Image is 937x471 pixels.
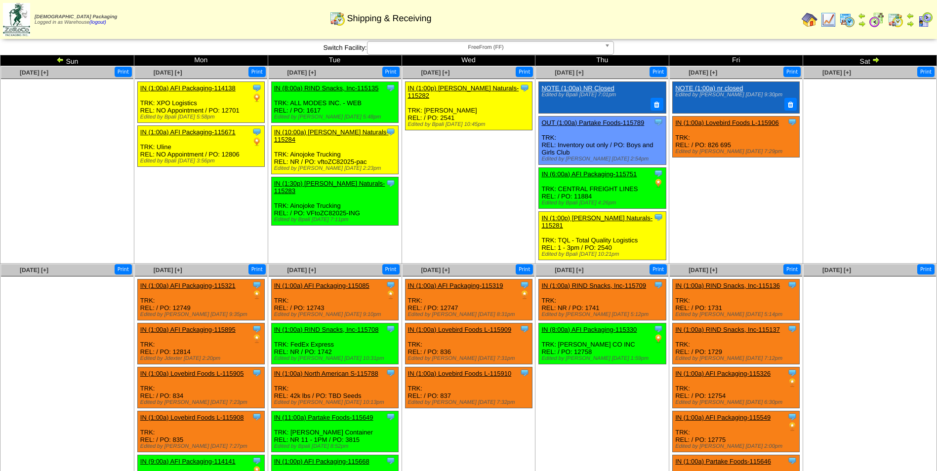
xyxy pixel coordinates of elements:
div: TRK: ALL MODES INC. - WEB REL: / PO: 1617 [271,82,398,123]
div: Edited by [PERSON_NAME] [DATE] 10:31pm [274,355,398,361]
div: Edited by [PERSON_NAME] [DATE] 7:31pm [408,355,532,361]
div: TRK: REL: / PO: 835 [137,411,264,452]
img: Tooltip [520,324,530,334]
div: TRK: [PERSON_NAME] REL: / PO: 2541 [405,82,532,130]
a: [DATE] [+] [822,69,851,76]
a: IN (1:00a) Partake Foods-115646 [675,458,771,465]
a: NOTE (1:00a) NR Closed [541,84,614,92]
button: Print [382,264,400,275]
div: TRK: REL: / PO: 12754 [673,367,800,408]
button: Delete Note [784,98,797,111]
div: Edited by Bpali [DATE] 4:26pm [541,200,665,206]
div: Edited by [PERSON_NAME] [DATE] 5:48pm [274,114,398,120]
div: TRK: Uline REL: NO Appointment / PO: 12806 [137,126,264,167]
img: PO [252,137,262,147]
img: Tooltip [386,412,396,422]
a: [DATE] [+] [555,267,583,274]
a: [DATE] [+] [154,69,182,76]
a: IN (1:00a) AFI Packaging-114138 [140,84,236,92]
div: TRK: REL: / PO: 12814 [137,323,264,364]
img: Tooltip [252,368,262,378]
div: TRK: REL: / PO: 1731 [673,279,800,320]
img: arrowright.gif [858,20,866,28]
button: Print [783,67,801,77]
img: Tooltip [520,280,530,290]
img: line_graph.gif [820,12,836,28]
a: NOTE (1:00a) nr closed [675,84,743,92]
img: Tooltip [252,280,262,290]
img: Tooltip [520,83,530,93]
img: Tooltip [653,117,663,127]
div: Edited by [PERSON_NAME] [DATE] 7:12pm [675,355,799,361]
div: Edited by Bpali [DATE] 3:56pm [140,158,264,164]
a: IN (1:00p) [PERSON_NAME] Naturals-115281 [541,214,652,229]
span: [DATE] [+] [689,69,717,76]
span: [DATE] [+] [20,267,48,274]
img: Tooltip [653,168,663,178]
div: TRK: REL: / PO: 12749 [137,279,264,320]
a: IN (1:00a) AFI Packaging-115671 [140,128,236,136]
span: FreeFrom (FF) [371,41,601,53]
button: Print [115,67,132,77]
a: IN (11:00a) Partake Foods-115649 [274,414,373,421]
a: IN (1:00a) AFI Packaging-115321 [140,282,236,289]
button: Print [248,67,266,77]
span: [DATE] [+] [689,267,717,274]
div: Edited by [PERSON_NAME] [DATE] 1:59pm [541,355,665,361]
img: Tooltip [252,127,262,137]
a: IN (9:00a) AFI Packaging-114141 [140,458,236,465]
div: TRK: REL: 42k lbs / PO: TBD Seeds [271,367,398,408]
div: TRK: REL: / PO: 12747 [405,279,532,320]
div: TRK: REL: / PO: 826 695 [673,116,800,157]
img: arrowleft.gif [906,12,914,20]
a: [DATE] [+] [154,267,182,274]
td: Tue [268,55,402,66]
img: PO [252,93,262,103]
img: Tooltip [787,368,797,378]
td: Sun [0,55,134,66]
img: calendarblend.gif [869,12,885,28]
span: [DATE] [+] [421,69,449,76]
a: IN (1:00a) Lovebird Foods L-115909 [408,326,512,333]
div: Edited by Bpali [DATE] 7:01pm [541,92,660,98]
a: IN (1:00a) AFI Packaging-115319 [408,282,503,289]
img: Tooltip [386,280,396,290]
img: Tooltip [386,178,396,188]
a: IN (1:00a) AFI Packaging-115085 [274,282,369,289]
button: Print [516,67,533,77]
img: Tooltip [386,456,396,466]
img: PO [787,378,797,388]
span: [DATE] [+] [421,267,449,274]
a: [DATE] [+] [555,69,583,76]
div: TRK: REL: / PO: 12743 [271,279,398,320]
img: PO [252,334,262,344]
div: Edited by Bpali [DATE] 10:21pm [541,251,665,257]
div: Edited by [PERSON_NAME] [DATE] 7:32pm [408,399,532,405]
div: TRK: REL: Inventory out only / PO: Boys and Girls Club [539,116,666,164]
div: TRK: REL: NR / PO: 1741 [539,279,666,320]
a: IN (1:00a) Lovebird Foods L-115906 [675,119,779,126]
td: Thu [535,55,669,66]
img: arrowleft.gif [858,12,866,20]
a: [DATE] [+] [20,69,48,76]
img: PO [787,422,797,432]
a: [DATE] [+] [287,69,316,76]
img: PO [520,290,530,300]
div: Edited by [PERSON_NAME] [DATE] 7:23pm [140,399,264,405]
span: Shipping & Receiving [347,13,431,24]
a: IN (1:00p) AFI Packaging-115668 [274,458,369,465]
div: TRK: REL: / PO: 12775 [673,411,800,452]
div: TRK: REL: / PO: 836 [405,323,532,364]
div: Edited by [PERSON_NAME] [DATE] 6:30pm [675,399,799,405]
div: Edited by [PERSON_NAME] [DATE] 7:27pm [140,443,264,449]
img: PO [653,334,663,344]
a: [DATE] [+] [822,267,851,274]
img: zoroco-logo-small.webp [3,3,30,36]
span: Logged in as Warehouse [35,14,117,25]
div: TRK: [PERSON_NAME] CO INC REL: / PO: 12758 [539,323,666,364]
a: IN (1:00a) Lovebird Foods L-115910 [408,370,512,377]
